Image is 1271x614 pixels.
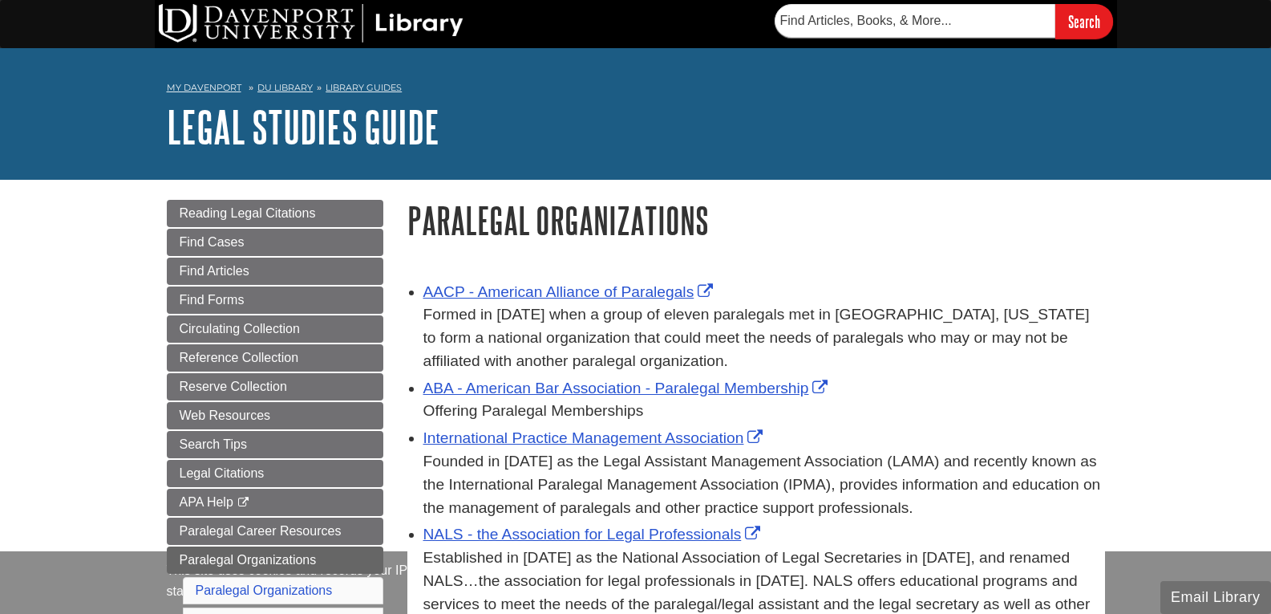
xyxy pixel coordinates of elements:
a: Paralegal Organizations [196,584,333,597]
span: APA Help [180,495,233,509]
span: Reading Legal Citations [180,206,316,220]
a: Legal Studies Guide [167,102,439,152]
a: Library Guides [326,82,402,93]
a: Search Tips [167,431,383,458]
span: Circulating Collection [180,322,300,335]
span: Search Tips [180,437,247,451]
span: Reference Collection [180,351,299,364]
span: Find Articles [180,264,249,278]
span: Web Resources [180,409,271,422]
span: Reserve Collection [180,380,287,393]
h1: Paralegal Organizations [407,200,1105,241]
a: My Davenport [167,81,241,95]
form: Searches DU Library's articles, books, and more [775,4,1113,39]
a: Link opens in new window [423,429,767,446]
input: Search [1055,4,1113,39]
a: Link opens in new window [423,283,718,300]
a: Circulating Collection [167,315,383,343]
a: APA Help [167,489,383,516]
a: Paralegal Career Resources [167,518,383,545]
a: Legal Citations [167,460,383,487]
a: Link opens in new window [423,526,765,543]
div: Founded in [DATE] as the Legal Assistant Management Association (LAMA) and recently known as the ... [423,450,1105,519]
a: Reference Collection [167,344,383,372]
button: Email Library [1160,581,1271,614]
span: Legal Citations [180,466,265,480]
a: Reading Legal Citations [167,200,383,227]
span: Find Cases [180,235,245,249]
a: Paralegal Organizations [167,547,383,574]
i: This link opens in a new window [237,498,250,508]
a: Find Forms [167,287,383,314]
a: Reserve Collection [167,373,383,401]
input: Find Articles, Books, & More... [775,4,1055,38]
a: Find Cases [167,229,383,256]
a: Find Articles [167,258,383,285]
div: Offering Paralegal Memberships [423,400,1105,423]
a: Link opens in new window [423,380,832,396]
span: Paralegal Career Resources [180,524,342,538]
span: Paralegal Organizations [180,553,317,567]
nav: breadcrumb [167,77,1105,103]
span: Find Forms [180,293,245,307]
a: DU Library [257,82,313,93]
a: Web Resources [167,402,383,429]
div: Formed in [DATE] when a group of eleven paralegals met in [GEOGRAPHIC_DATA], [US_STATE] to form a... [423,303,1105,372]
img: DU Library [159,4,463,43]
